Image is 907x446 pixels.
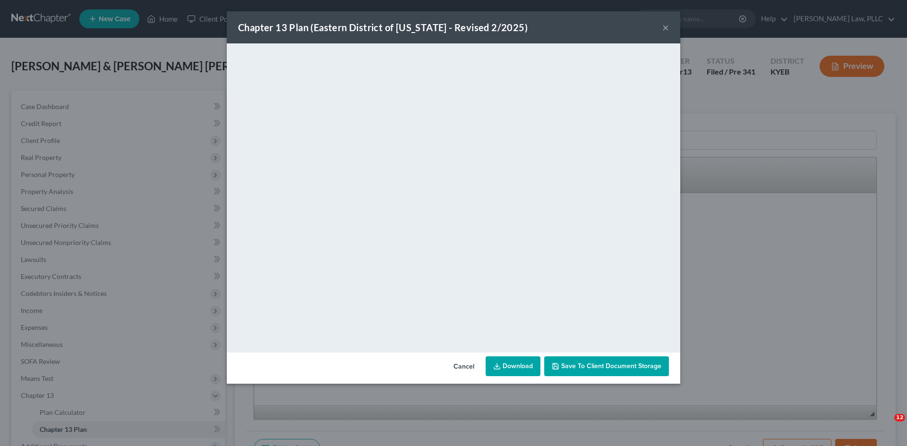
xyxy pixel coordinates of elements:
span: 12 [894,414,905,421]
iframe: <object ng-attr-data='[URL][DOMAIN_NAME]' type='application/pdf' width='100%' height='650px'></ob... [227,43,680,350]
div: Chapter 13 Plan (Eastern District of [US_STATE] - Revised 2/2025) [238,21,528,34]
button: × [662,22,669,33]
span: Save to Client Document Storage [561,362,661,370]
iframe: Intercom live chat [875,414,898,437]
button: Cancel [446,357,482,376]
button: Save to Client Document Storage [544,356,669,376]
a: Download [486,356,540,376]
